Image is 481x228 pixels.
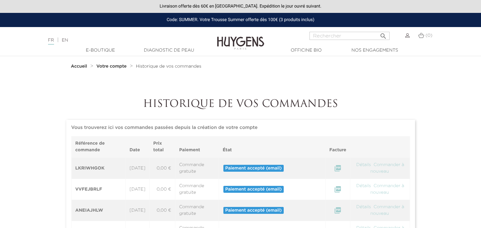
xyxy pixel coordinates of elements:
i:  [334,164,342,172]
strong: Votre compte [96,64,127,69]
th: Date [126,136,150,158]
a:  [334,187,342,192]
a: E-Boutique [69,47,132,54]
td: [DATE] [126,179,150,200]
span: Paiement accepté (email) [223,186,284,193]
a: Commander à nouveau [370,184,404,195]
th: Prix total [149,136,175,158]
img: Huygens [217,26,264,51]
a: FR [48,38,54,45]
input: Rechercher [309,32,390,40]
span: (0) [425,33,432,38]
th: LKRIWHGOK [71,158,126,179]
a: EN [62,38,68,42]
th: Facture [325,136,350,158]
a: Détails [356,205,372,209]
strong: Accueil [71,64,87,69]
td: Commande gratuite [175,179,219,200]
a: Accueil [71,64,89,69]
td: 0,00 € [149,158,175,179]
h6: Vous trouverez ici vos commandes passées depuis la création de votre compte [71,125,410,131]
td: 0,00 € [149,179,175,200]
span: Paiement accepté (email) [223,165,284,172]
a: Diagnostic de peau [138,47,200,54]
a: Votre compte [96,64,128,69]
th: ANEIAJHLW [71,200,126,221]
th: Référence de commande [71,136,126,158]
button:  [378,30,389,38]
a: Commander à nouveau [370,163,404,174]
th: Paiement [175,136,219,158]
a:  [334,208,342,213]
a: Nos engagements [343,47,406,54]
i:  [334,186,342,193]
th: VVFEJBRLF [71,179,126,200]
div: | [45,36,196,44]
i:  [334,207,342,214]
a: Détails [356,163,372,167]
a: Historique de vos commandes [136,64,201,69]
td: [DATE] [126,200,150,221]
a:  [334,166,342,170]
span: Paiement accepté (email) [223,207,284,214]
a: Détails [356,184,372,188]
a: Officine Bio [275,47,338,54]
td: [DATE] [126,158,150,179]
span: Historique de vos commandes [136,64,201,69]
td: Commande gratuite [175,200,219,221]
td: Commande gratuite [175,158,219,179]
h1: Historique de vos commandes [66,98,415,110]
th: État [219,136,325,158]
i:  [380,31,387,38]
a: Commander à nouveau [370,205,404,216]
td: 0,00 € [149,200,175,221]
